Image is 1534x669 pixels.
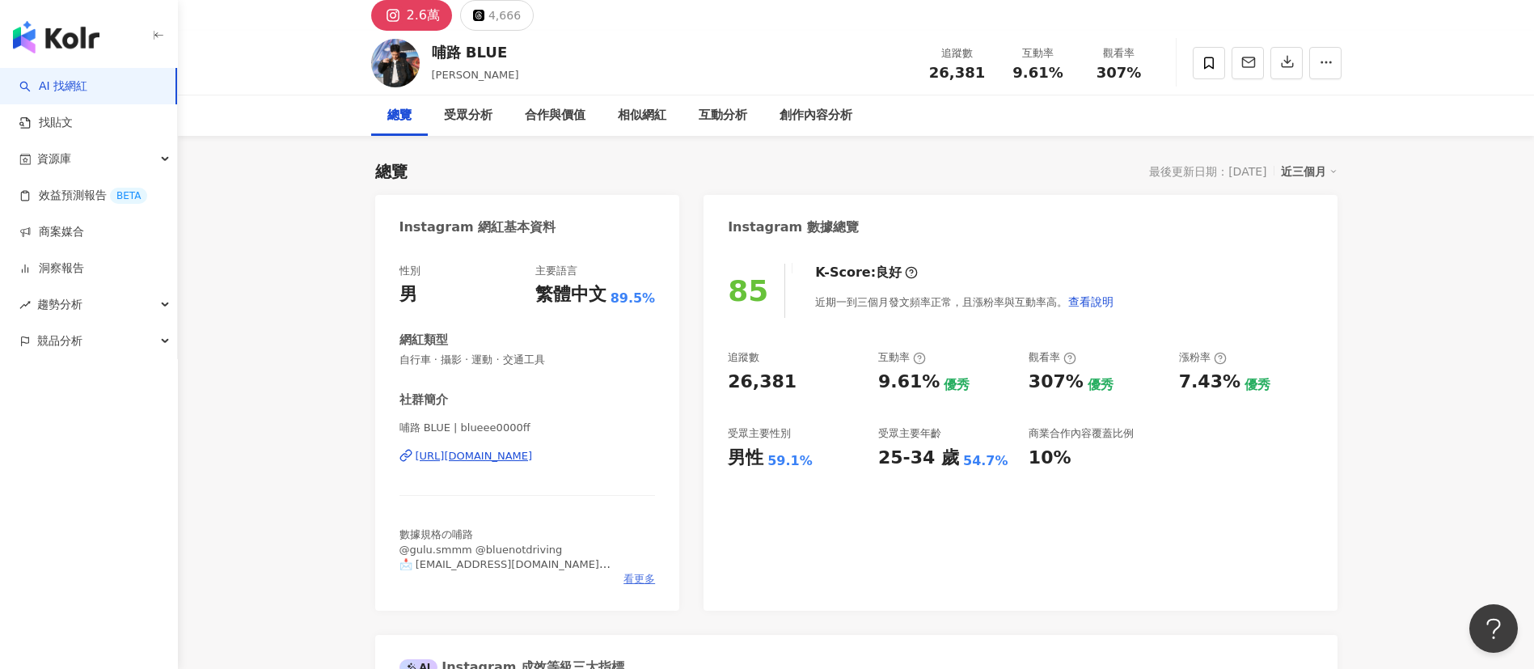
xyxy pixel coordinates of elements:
[37,323,82,359] span: 競品分析
[1179,370,1240,395] div: 7.43%
[19,78,87,95] a: searchAI 找網紅
[399,449,656,464] a: [URL][DOMAIN_NAME]
[432,69,519,81] span: [PERSON_NAME]
[432,42,519,62] div: 哺路 BLUE
[371,39,420,87] img: KOL Avatar
[728,274,768,307] div: 85
[878,350,926,365] div: 互動率
[1469,604,1518,653] iframe: Help Scout Beacon - Open
[535,264,577,278] div: 主要語言
[399,392,448,409] div: 社群簡介
[878,446,959,471] div: 25-34 歲
[728,370,797,395] div: 26,381
[780,106,852,125] div: 創作內容分析
[37,286,82,323] span: 趨勢分析
[728,446,763,471] div: 男性
[399,353,656,367] span: 自行車 · 攝影 · 運動 · 交通工具
[19,188,147,204] a: 效益預測報告BETA
[444,106,492,125] div: 受眾分析
[1179,350,1227,365] div: 漲粉率
[1088,376,1114,394] div: 優秀
[1029,350,1076,365] div: 觀看率
[1067,286,1114,318] button: 查看說明
[399,421,656,435] span: 哺路 BLUE | blueee0000ff
[407,4,440,27] div: 2.6萬
[623,572,655,586] span: 看更多
[399,282,417,307] div: 男
[815,286,1114,318] div: 近期一到三個月發文頻率正常，且漲粉率與互動率高。
[728,426,791,441] div: 受眾主要性別
[618,106,666,125] div: 相似網紅
[13,21,99,53] img: logo
[19,224,84,240] a: 商案媒合
[1097,65,1142,81] span: 307%
[876,264,902,282] div: 良好
[728,350,759,365] div: 追蹤數
[611,290,656,307] span: 89.5%
[375,160,408,183] div: 總覽
[1029,370,1084,395] div: 307%
[37,141,71,177] span: 資源庫
[1012,65,1063,81] span: 9.61%
[767,452,813,470] div: 59.1%
[929,64,985,81] span: 26,381
[1029,426,1134,441] div: 商業合作內容覆蓋比例
[1008,45,1069,61] div: 互動率
[387,106,412,125] div: 總覽
[1245,376,1270,394] div: 優秀
[878,370,940,395] div: 9.61%
[878,426,941,441] div: 受眾主要年齡
[1029,446,1071,471] div: 10%
[815,264,918,282] div: K-Score :
[19,299,31,311] span: rise
[1088,45,1150,61] div: 觀看率
[944,376,970,394] div: 優秀
[19,260,84,277] a: 洞察報告
[525,106,585,125] div: 合作與價值
[416,449,533,464] div: [URL][DOMAIN_NAME]
[399,264,420,278] div: 性別
[728,218,859,236] div: Instagram 數據總覽
[399,218,556,236] div: Instagram 網紅基本資料
[927,45,988,61] div: 追蹤數
[1068,295,1114,308] span: 查看說明
[19,115,73,131] a: 找貼文
[535,282,606,307] div: 繁體中文
[488,4,521,27] div: 4,666
[399,332,448,349] div: 網紅類型
[1149,165,1266,178] div: 最後更新日期：[DATE]
[963,452,1008,470] div: 54.7%
[1281,161,1337,182] div: 近三個月
[699,106,747,125] div: 互動分析
[399,528,611,585] span: 數據規格の哺路 @gulu.smmm @bluenotdriving 📩 [EMAIL_ADDRESS][DOMAIN_NAME] 🎞️長片有連結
